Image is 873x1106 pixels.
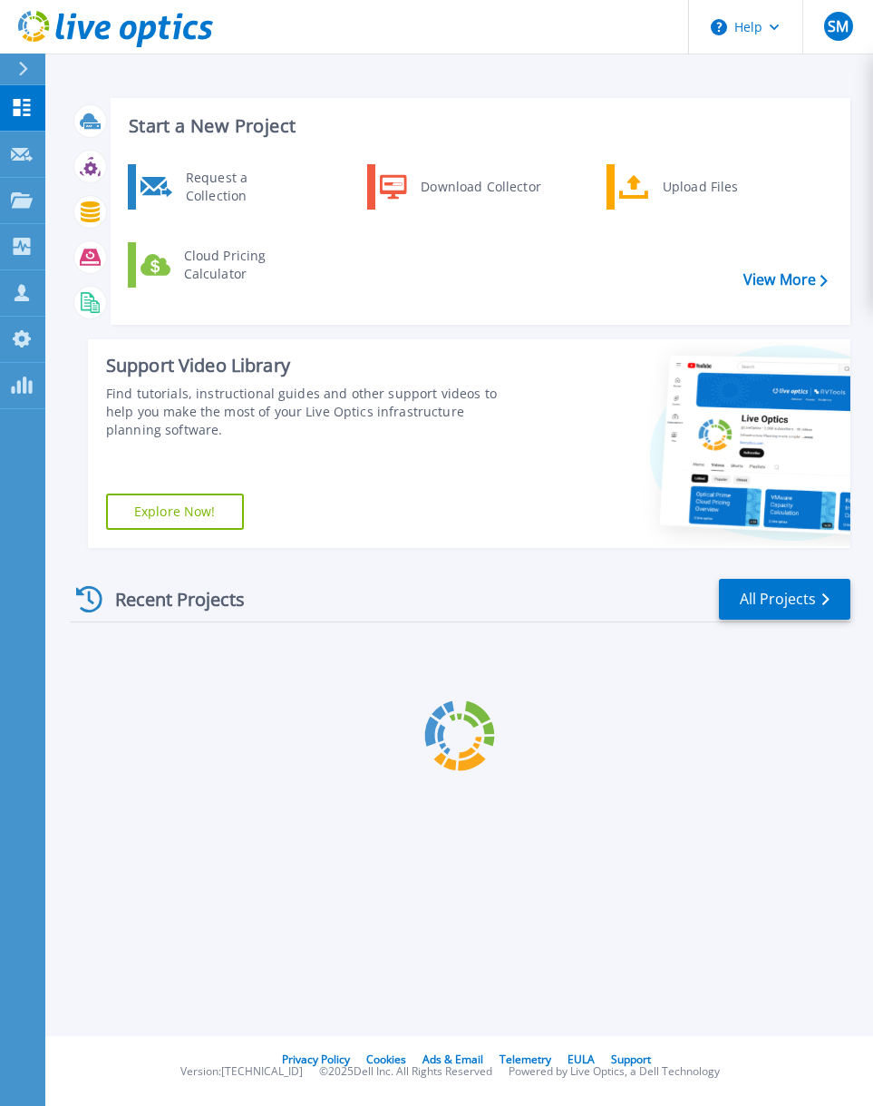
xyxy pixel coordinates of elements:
div: Cloud Pricing Calculator [175,247,309,283]
a: Download Collector [367,164,553,210]
a: EULA [567,1052,595,1067]
a: All Projects [719,579,850,620]
div: Upload Files [654,169,788,205]
div: Download Collector [412,169,548,205]
a: View More [743,271,828,289]
a: Request a Collection [128,164,314,210]
a: Cookies [366,1052,406,1067]
span: SM [828,19,849,34]
a: Cloud Pricing Calculator [128,242,314,288]
a: Ads & Email [422,1052,483,1067]
div: Request a Collection [177,169,309,205]
div: Recent Projects [70,577,269,622]
div: Find tutorials, instructional guides and other support videos to help you make the most of your L... [106,385,498,439]
h3: Start a New Project [129,116,827,136]
a: Upload Files [606,164,792,210]
li: Version: [TECHNICAL_ID] [180,1066,303,1078]
div: Support Video Library [106,354,498,377]
a: Support [611,1052,651,1067]
a: Privacy Policy [282,1052,350,1067]
li: Powered by Live Optics, a Dell Technology [509,1066,720,1078]
a: Explore Now! [106,494,244,530]
a: Telemetry [500,1052,551,1067]
li: © 2025 Dell Inc. All Rights Reserved [319,1066,492,1078]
